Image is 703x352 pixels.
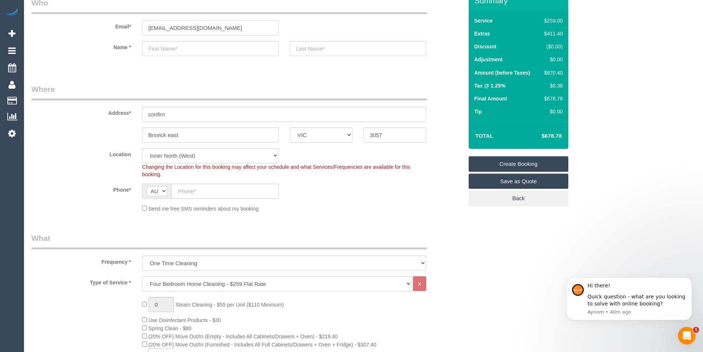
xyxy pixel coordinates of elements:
strong: Total [475,133,493,139]
a: Back [469,191,568,206]
label: Email* [26,20,137,30]
label: Phone* [26,184,137,194]
a: Create Booking [469,156,568,172]
legend: Where [31,84,427,100]
div: $0.00 [541,108,563,115]
input: First Name* [142,41,279,56]
span: Steam Cleaning - $55 per Unit ($110 Minimum) [176,302,284,308]
label: Discount [474,43,496,50]
span: (20% OFF) Move Out/In (Empty - Includes All Cabinets/Drawers + Oven) - $219.40 [148,334,338,339]
label: Location [26,148,137,158]
div: $8.38 [541,82,563,89]
div: $411.40 [541,30,563,37]
a: Save as Quote [469,174,568,189]
span: (20% OFF) Move Out/In (Furnished - Includes All Full Cabinets/Drawers + Oven + Fridge) - $307.40 [148,342,376,348]
label: Address* [26,107,137,117]
label: Service [474,17,493,24]
span: Use Disinfectant Products - $30 [148,317,221,323]
label: Amount (before Taxes) [474,69,530,76]
label: Tax @ 1.25% [474,82,505,89]
span: Send me free SMS reminders about my booking [148,206,259,212]
h4: $678.78 [520,133,562,139]
div: $670.40 [541,69,563,76]
label: Frequency * [26,256,137,266]
input: Suburb* [142,127,279,143]
div: $259.00 [541,17,563,24]
div: $0.00 [541,56,563,63]
label: Final Amount [474,95,507,102]
input: Email* [142,20,279,35]
label: Name * [26,41,137,51]
label: Extras [474,30,490,37]
label: Type of Service * [26,276,137,286]
div: ($0.00) [541,43,563,50]
label: Adjustment [474,56,503,63]
div: $678.78 [541,95,563,102]
img: Automaid Logo [4,7,19,18]
label: Tip [474,108,482,115]
iframe: Intercom live chat [678,327,696,345]
span: Spring Clean - $80 [148,325,192,331]
legend: What [31,233,427,249]
input: Phone* [172,184,279,199]
iframe: Intercom notifications message [555,266,703,332]
span: Changing the Location for this booking may affect your schedule and what Services/Frequencies are... [142,164,410,177]
span: 1 [693,327,699,333]
input: Post Code* [363,127,426,143]
input: Last Name* [290,41,426,56]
